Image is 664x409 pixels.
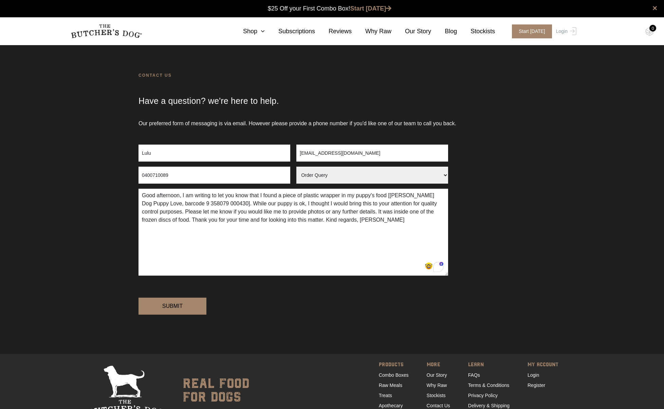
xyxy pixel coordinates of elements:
[139,298,206,315] input: Submit
[649,25,656,32] div: 0
[427,393,446,398] a: Stockists
[379,403,403,408] a: Apothecary
[468,393,498,398] a: Privacy Policy
[512,24,552,38] span: Start [DATE]
[652,4,657,12] a: close
[379,383,402,388] a: Raw Meals
[379,372,409,378] a: Combo Boxes
[468,372,480,378] a: FAQs
[427,403,450,408] a: Contact Us
[352,27,391,36] a: Why Raw
[139,119,525,145] p: Our preferred form of messaging is via email. However please provide a phone number if you'd like...
[554,24,576,38] a: Login
[139,145,525,327] form: Contact form
[265,27,315,36] a: Subscriptions
[379,393,392,398] a: Treats
[468,360,510,370] span: LEARN
[427,372,447,378] a: Our Story
[528,383,545,388] a: Register
[315,27,352,36] a: Reviews
[296,145,448,162] input: Email
[427,383,447,388] a: Why Raw
[431,27,457,36] a: Blog
[379,360,409,370] span: PRODUCTS
[139,72,525,96] h1: Contact Us
[350,5,392,12] a: Start [DATE]
[645,27,654,36] img: TBD_Cart-Empty.png
[139,145,290,162] input: Full Name
[229,27,265,36] a: Shop
[468,383,509,388] a: Terms & Conditions
[457,27,495,36] a: Stockists
[139,96,525,119] h2: Have a question? we're here to help.
[528,372,539,378] a: Login
[139,167,290,184] input: Phone Number
[139,189,448,276] textarea: To enrich screen reader interactions, please activate Accessibility in Grammarly extension settings
[391,27,431,36] a: Our Story
[505,24,554,38] a: Start [DATE]
[427,360,450,370] span: MORE
[528,360,558,370] span: MY ACCOUNT
[468,403,510,408] a: Delivery & Shipping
